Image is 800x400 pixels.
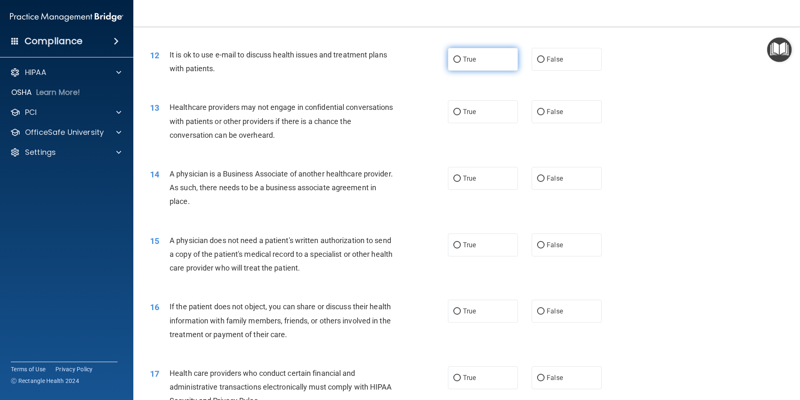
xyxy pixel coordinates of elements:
[25,107,37,117] p: PCI
[463,55,476,63] span: True
[453,109,461,115] input: True
[453,375,461,381] input: True
[150,103,159,113] span: 13
[150,369,159,379] span: 17
[25,127,104,137] p: OfficeSafe University
[25,35,82,47] h4: Compliance
[463,374,476,382] span: True
[11,377,79,385] span: Ⓒ Rectangle Health 2024
[463,108,476,116] span: True
[547,307,563,315] span: False
[453,176,461,182] input: True
[453,308,461,315] input: True
[10,9,123,25] img: PMB logo
[10,67,121,77] a: HIPAA
[547,174,563,182] span: False
[547,55,563,63] span: False
[150,302,159,312] span: 16
[170,169,393,206] span: A physician is a Business Associate of another healthcare provider. As such, there needs to be a ...
[547,241,563,249] span: False
[453,57,461,63] input: True
[36,87,80,97] p: Learn More!
[537,176,545,182] input: False
[25,147,56,157] p: Settings
[463,307,476,315] span: True
[150,169,159,179] span: 14
[537,57,545,63] input: False
[537,109,545,115] input: False
[11,365,45,373] a: Terms of Use
[170,103,393,139] span: Healthcare providers may not engage in confidential conversations with patients or other provider...
[150,236,159,246] span: 15
[11,87,32,97] p: OSHA
[170,50,387,73] span: It is ok to use e-mail to discuss health issues and treatment plans with patients.
[10,147,121,157] a: Settings
[55,365,93,373] a: Privacy Policy
[537,375,545,381] input: False
[10,107,121,117] a: PCI
[150,50,159,60] span: 12
[453,242,461,248] input: True
[537,242,545,248] input: False
[547,108,563,116] span: False
[463,241,476,249] span: True
[10,127,121,137] a: OfficeSafe University
[547,374,563,382] span: False
[463,174,476,182] span: True
[767,37,792,62] button: Open Resource Center
[25,67,46,77] p: HIPAA
[170,302,391,338] span: If the patient does not object, you can share or discuss their health information with family mem...
[170,236,392,272] span: A physician does not need a patient's written authorization to send a copy of the patient's medic...
[537,308,545,315] input: False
